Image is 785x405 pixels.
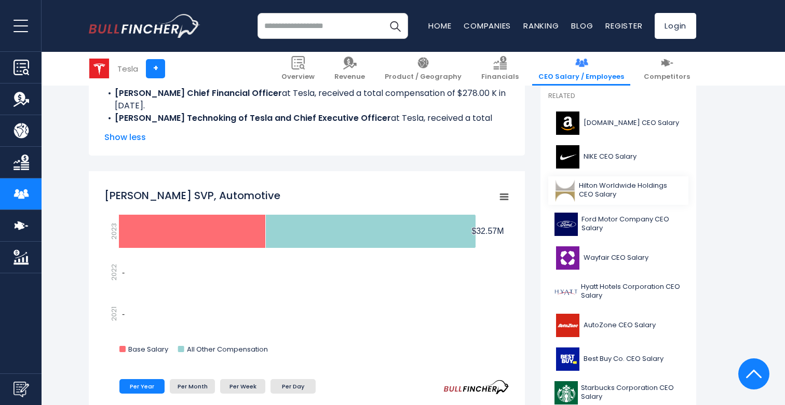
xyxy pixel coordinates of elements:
a: Blog [571,20,593,31]
span: Overview [281,73,315,81]
span: Competitors [644,73,690,81]
a: Register [605,20,642,31]
a: Competitors [638,52,696,86]
a: Ranking [523,20,559,31]
a: CEO Salary / Employees [532,52,630,86]
img: F logo [554,213,578,236]
text: 2022 [109,264,119,281]
b: [PERSON_NAME] Chief Financial Officer [115,87,282,99]
div: Tesla [117,63,138,75]
a: NIKE CEO Salary [548,143,688,171]
img: W logo [554,246,580,270]
a: + [146,59,165,78]
span: Starbucks Corporation CEO Salary [581,384,682,401]
a: Ford Motor Company CEO Salary [548,210,688,239]
a: Login [655,13,696,39]
a: Financials [475,52,525,86]
text: 2021 [109,306,119,321]
a: [DOMAIN_NAME] CEO Salary [548,109,688,137]
text: Base Salary [128,344,169,354]
li: at Tesla, received a total compensation of $278.00 K in [DATE]. [104,87,509,112]
text: 2023 [109,223,119,240]
b: [PERSON_NAME] Technoking of Tesla and Chief Executive Officer [115,112,391,124]
a: Companies [464,20,511,31]
tspan: [PERSON_NAME] SVP, Automotive [104,188,280,203]
a: Home [428,20,451,31]
a: Best Buy Co. CEO Salary [548,345,688,373]
li: Per Day [270,379,316,394]
li: at Tesla, received a total compensation of - in [DATE]. [104,112,509,137]
svg: Tom Zhu SVP, Automotive [104,183,509,365]
a: Wayfair CEO Salary [548,244,688,272]
span: Ford Motor Company CEO Salary [581,215,682,233]
text: - [122,268,125,277]
span: Wayfair CEO Salary [584,254,648,262]
a: Go to homepage [89,14,200,38]
span: Product / Geography [385,73,462,81]
li: Per Month [170,379,215,394]
span: CEO Salary / Employees [538,73,624,81]
span: Financials [481,73,519,81]
span: [DOMAIN_NAME] CEO Salary [584,119,679,128]
p: Related [548,92,688,101]
span: Revenue [334,73,365,81]
a: Hilton Worldwide Holdings CEO Salary [548,176,688,205]
img: BBY logo [554,347,580,371]
tspan: $32.57M [471,227,504,235]
span: Hyatt Hotels Corporation CEO Salary [581,283,682,300]
span: AutoZone CEO Salary [584,321,656,330]
li: Per Year [119,379,165,394]
a: Hyatt Hotels Corporation CEO Salary [548,277,688,306]
span: Show less [104,131,509,144]
button: Search [382,13,408,39]
span: Hilton Worldwide Holdings CEO Salary [579,181,682,199]
img: bullfincher logo [89,14,200,38]
a: AutoZone CEO Salary [548,311,688,340]
img: SBUX logo [554,381,578,404]
img: NKE logo [554,145,580,169]
span: Best Buy Co. CEO Salary [584,355,664,364]
a: Product / Geography [378,52,468,86]
span: NIKE CEO Salary [584,152,637,161]
img: H logo [554,280,578,303]
text: - [122,310,125,318]
li: Per Week [220,379,265,394]
img: AMZN logo [554,111,580,135]
a: Overview [275,52,321,86]
a: Revenue [328,52,371,86]
img: AZO logo [554,314,580,337]
img: TSLA logo [89,59,109,78]
img: HLT logo [554,179,576,202]
text: All Other Compensation [187,344,268,354]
